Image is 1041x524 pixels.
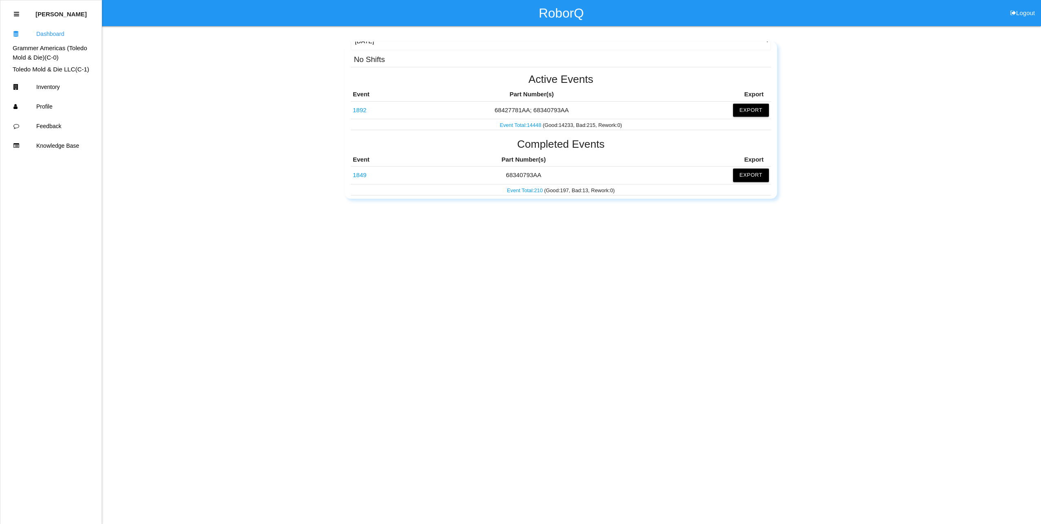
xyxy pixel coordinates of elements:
[431,153,617,167] th: Part Number(s)
[0,65,102,74] div: Toledo Mold & Die LLC's Dashboard
[0,97,102,116] a: Profile
[13,44,87,61] a: Grammer Americas (Toledo Mold & Die)(C-0)
[353,120,769,129] p: (Good: 14233 , Bad: 215 , Rework: 0 )
[431,167,617,184] td: 68340793AA
[353,185,769,194] p: (Good: 197 , Bad: 13 , Rework: 0 )
[351,101,414,119] td: 68427781AA; 68340793AA
[351,88,414,101] th: Event
[351,153,431,167] th: Event
[351,138,771,150] h2: Completed Events
[0,24,102,44] a: Dashboard
[0,136,102,155] a: Knowledge Base
[353,171,366,178] a: 1849
[650,88,771,101] th: Export
[507,187,544,193] a: Event Total:210
[0,44,102,62] div: Grammer Americas (Toledo Mold & Die)'s Dashboard
[500,122,543,128] a: Event Total:14448
[617,153,771,167] th: Export
[353,107,366,113] a: 1892
[0,77,102,97] a: Inventory
[414,88,650,101] th: Part Number(s)
[35,4,87,18] p: Eric Schneider
[733,169,769,182] button: Export
[351,73,771,85] h2: Active Events
[414,101,650,119] td: 68427781AA; 68340793AA
[354,53,385,64] h3: No Shifts
[13,66,89,73] a: Toledo Mold & Die LLC(C-1)
[0,116,102,136] a: Feedback
[14,4,19,24] div: Close
[733,104,769,117] button: Export
[351,167,431,184] td: 68340793AA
